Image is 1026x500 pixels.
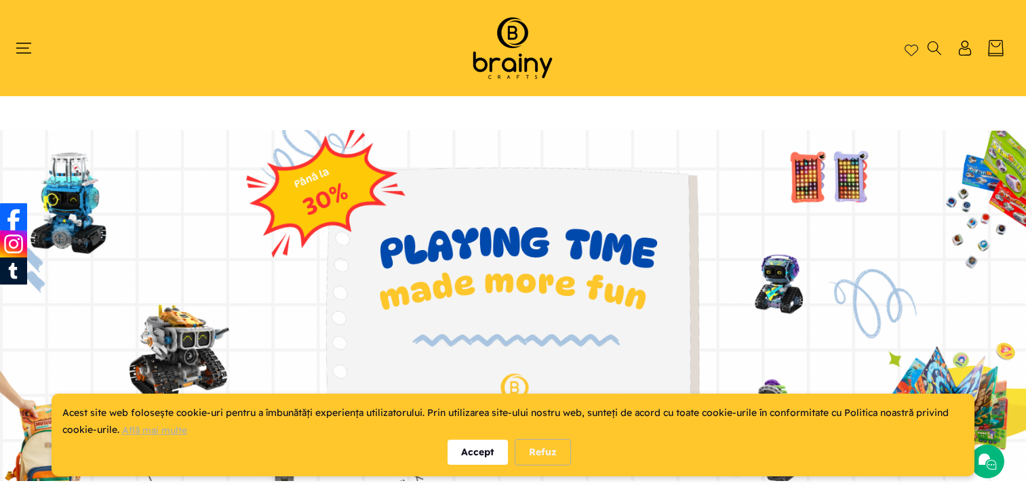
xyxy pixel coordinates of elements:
[122,424,187,436] a: Află mai multe
[905,41,918,55] a: Wishlist page link
[515,439,571,465] div: Refuz
[977,451,998,472] img: Chat icon
[448,440,508,465] div: Accept
[62,404,964,439] div: Acest site web folosește cookie-uri pentru a îmbunătăți experiența utilizatorului. Prin utilizare...
[22,41,39,56] summary: Meniu
[455,14,570,83] img: Brainy Crafts
[926,41,943,56] summary: Căutați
